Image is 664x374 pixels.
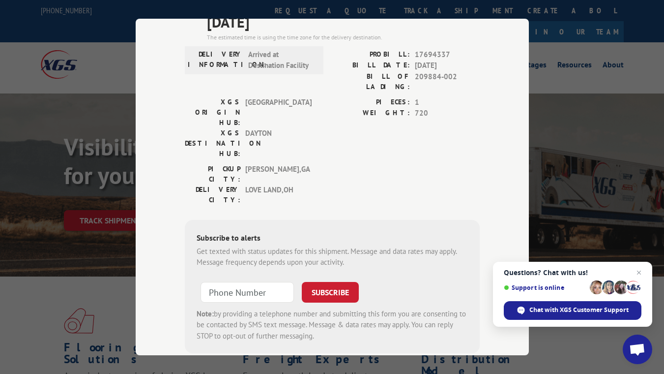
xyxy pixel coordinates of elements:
[207,11,480,33] span: [DATE]
[415,49,480,61] span: 17694337
[185,164,240,185] label: PICKUP CITY:
[248,49,315,71] span: Arrived at Destination Facility
[245,128,312,159] span: DAYTON
[623,335,652,364] div: Open chat
[197,309,468,342] div: by providing a telephone number and submitting this form you are consenting to be contacted by SM...
[504,301,641,320] div: Chat with XGS Customer Support
[245,164,312,185] span: [PERSON_NAME] , GA
[332,97,410,108] label: PIECES:
[201,282,294,303] input: Phone Number
[245,185,312,205] span: LOVE LAND , OH
[197,246,468,268] div: Get texted with status updates for this shipment. Message and data rates may apply. Message frequ...
[529,306,629,314] span: Chat with XGS Customer Support
[197,309,214,318] strong: Note:
[207,33,480,42] div: The estimated time is using the time zone for the delivery destination.
[415,97,480,108] span: 1
[332,71,410,92] label: BILL OF LADING:
[185,97,240,128] label: XGS ORIGIN HUB:
[504,269,641,277] span: Questions? Chat with us!
[415,71,480,92] span: 209884-002
[188,49,243,71] label: DELIVERY INFORMATION:
[633,267,645,279] span: Close chat
[504,284,586,291] span: Support is online
[332,108,410,119] label: WEIGHT:
[332,60,410,71] label: BILL DATE:
[415,108,480,119] span: 720
[415,60,480,71] span: [DATE]
[332,49,410,61] label: PROBILL:
[185,185,240,205] label: DELIVERY CITY:
[197,232,468,246] div: Subscribe to alerts
[245,97,312,128] span: [GEOGRAPHIC_DATA]
[302,282,359,303] button: SUBSCRIBE
[185,128,240,159] label: XGS DESTINATION HUB:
